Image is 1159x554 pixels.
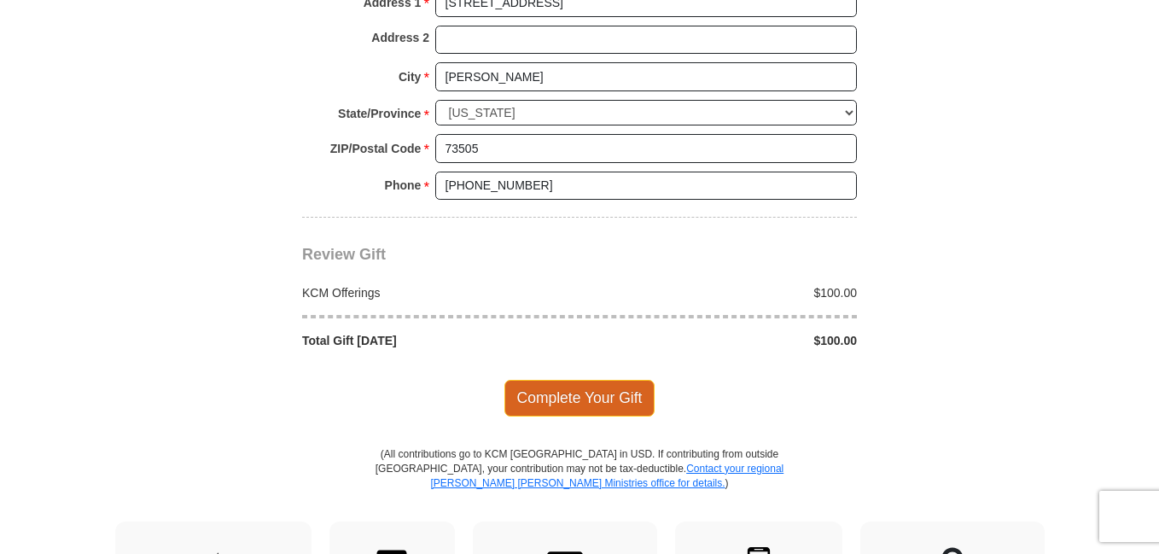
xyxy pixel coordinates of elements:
strong: ZIP/Postal Code [330,137,422,160]
strong: State/Province [338,102,421,125]
strong: Phone [385,173,422,197]
span: Review Gift [302,246,386,263]
div: $100.00 [579,332,866,349]
div: Total Gift [DATE] [294,332,580,349]
strong: Address 2 [371,26,429,50]
div: $100.00 [579,284,866,301]
p: (All contributions go to KCM [GEOGRAPHIC_DATA] in USD. If contributing from outside [GEOGRAPHIC_D... [375,447,784,522]
span: Complete Your Gift [504,380,655,416]
a: Contact your regional [PERSON_NAME] [PERSON_NAME] Ministries office for details. [430,463,783,489]
strong: City [399,65,421,89]
div: KCM Offerings [294,284,580,301]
